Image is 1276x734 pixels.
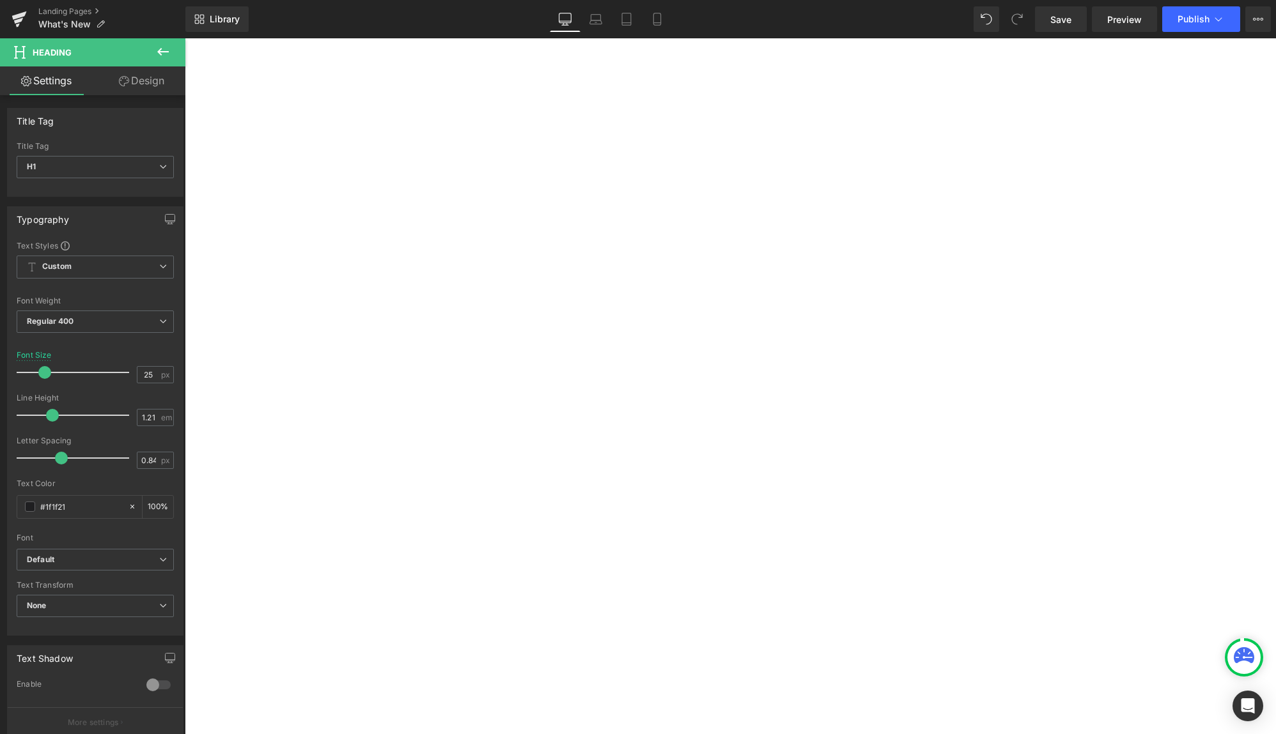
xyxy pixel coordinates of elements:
div: Text Transform [17,581,174,590]
a: Laptop [580,6,611,32]
div: Font [17,533,174,542]
span: Heading [33,47,72,57]
div: Text Color [17,479,174,488]
span: What's New [38,19,91,29]
div: Enable [17,679,134,692]
a: Design [95,66,188,95]
a: Desktop [550,6,580,32]
div: Text Shadow [17,646,73,664]
div: Letter Spacing [17,436,174,445]
a: Tablet [611,6,642,32]
b: Regular 400 [27,316,74,326]
div: % [143,496,173,518]
div: Title Tag [17,109,54,126]
span: px [161,456,172,464]
div: Font Size [17,351,52,360]
div: Text Styles [17,240,174,250]
span: em [161,413,172,422]
i: Default [27,554,54,565]
div: Typography [17,207,69,225]
button: Undo [974,6,999,32]
div: Title Tag [17,142,174,151]
div: Font Weight [17,296,174,305]
button: Redo [1004,6,1030,32]
button: More [1245,6,1271,32]
button: Publish [1162,6,1240,32]
b: H1 [27,162,36,171]
span: Preview [1107,13,1142,26]
a: New Library [185,6,249,32]
span: Save [1050,13,1071,26]
span: px [161,371,172,379]
span: Publish [1178,14,1210,24]
a: Mobile [642,6,673,32]
b: Custom [42,261,72,272]
div: Open Intercom Messenger [1233,691,1263,721]
a: Preview [1092,6,1157,32]
input: Color [40,500,122,514]
p: More settings [68,717,119,728]
b: None [27,600,47,610]
span: Library [210,13,240,25]
div: Line Height [17,394,174,402]
a: Landing Pages [38,6,185,17]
